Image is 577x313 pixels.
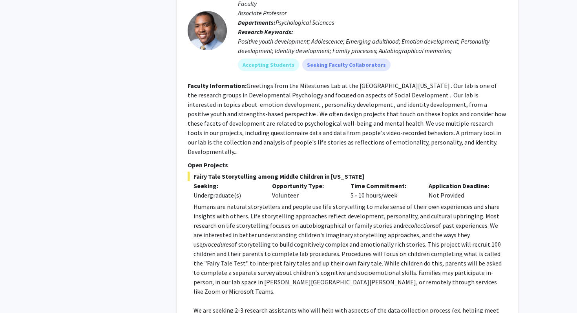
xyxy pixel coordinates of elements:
[194,202,507,296] p: Humans are natural storytellers and people use life storytelling to make sense of their own exper...
[238,8,507,18] p: Associate Professor
[188,82,247,90] b: Faculty Information:
[351,181,417,190] p: Time Commitment:
[6,278,33,307] iframe: Chat
[188,172,507,181] span: Fairy Tale Storytelling among Middle Children in [US_STATE]
[266,181,345,200] div: Volunteer
[423,181,501,200] div: Not Provided
[238,37,507,55] div: Positive youth development; Adolescence; Emerging adulthood; Emotion development; Personality dev...
[276,18,334,26] span: Psychological Sciences
[188,160,507,170] p: Open Projects
[203,240,231,248] em: procedures
[238,59,299,71] mat-chip: Accepting Students
[429,181,495,190] p: Application Deadline:
[272,181,339,190] p: Opportunity Type:
[238,28,293,36] b: Research Keywords:
[403,221,435,229] em: recollections
[194,181,260,190] p: Seeking:
[302,59,391,71] mat-chip: Seeking Faculty Collaborators
[238,18,276,26] b: Departments:
[194,190,260,200] div: Undergraduate(s)
[345,181,423,200] div: 5 - 10 hours/week
[188,82,506,156] fg-read-more: Greetings from the Milestones Lab at the [GEOGRAPHIC_DATA][US_STATE] . Our lab is one of the rese...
